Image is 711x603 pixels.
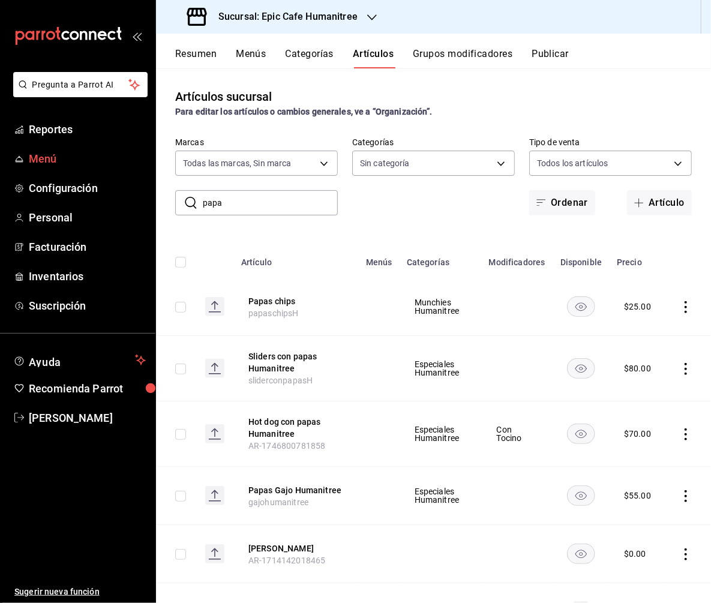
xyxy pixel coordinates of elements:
[13,72,148,97] button: Pregunta a Parrot AI
[680,548,692,560] button: actions
[529,139,692,147] label: Tipo de venta
[175,48,217,68] button: Resumen
[175,48,711,68] div: navigation tabs
[286,48,334,68] button: Categorías
[183,157,292,169] span: Todas las marcas, Sin marca
[32,79,129,91] span: Pregunta a Parrot AI
[29,410,146,426] span: [PERSON_NAME]
[567,296,595,317] button: availability-product
[497,425,538,442] span: Con Tocino
[624,301,651,313] div: $ 25.00
[624,362,651,374] div: $ 80.00
[209,10,358,24] h3: Sucursal: Epic Cafe Humanitree
[236,48,266,68] button: Menús
[248,441,325,451] span: AR-1746800781858
[532,48,569,68] button: Publicar
[529,190,595,215] button: Ordenar
[624,490,651,502] div: $ 55.00
[248,497,308,507] span: gajohumanitree
[29,239,146,255] span: Facturación
[400,239,482,278] th: Categorías
[29,380,146,397] span: Recomienda Parrot
[29,121,146,137] span: Reportes
[624,548,646,560] div: $ 0.00
[132,31,142,41] button: open_drawer_menu
[413,48,512,68] button: Grupos modificadores
[415,425,467,442] span: Especiales Humanitree
[680,363,692,375] button: actions
[352,139,515,147] label: Categorías
[29,209,146,226] span: Personal
[248,376,313,385] span: sliderconpapasH
[624,428,651,440] div: $ 70.00
[29,268,146,284] span: Inventarios
[248,416,344,440] button: edit-product-location
[29,151,146,167] span: Menú
[248,295,344,307] button: edit-product-location
[248,350,344,374] button: edit-product-location
[175,107,433,116] strong: Para editar los artículos o cambios generales, ve a “Organización”.
[29,180,146,196] span: Configuración
[567,485,595,506] button: availability-product
[415,487,467,504] span: Especiales Humanitree
[553,239,610,278] th: Disponible
[415,298,467,315] span: Munchies Humanitree
[482,239,553,278] th: Modificadores
[248,556,325,565] span: AR-1714142018465
[175,88,272,106] div: Artículos sucursal
[203,191,338,215] input: Buscar artículo
[537,157,608,169] span: Todos los artículos
[29,353,130,367] span: Ayuda
[359,239,400,278] th: Menús
[234,239,359,278] th: Artículo
[248,308,299,318] span: papaschipsH
[610,239,665,278] th: Precio
[627,190,692,215] button: Artículo
[8,87,148,100] a: Pregunta a Parrot AI
[680,301,692,313] button: actions
[680,428,692,440] button: actions
[353,48,394,68] button: Artículos
[360,157,410,169] span: Sin categoría
[567,544,595,564] button: availability-product
[567,358,595,379] button: availability-product
[14,586,146,598] span: Sugerir nueva función
[415,360,467,377] span: Especiales Humanitree
[680,490,692,502] button: actions
[248,542,344,554] button: edit-product-location
[567,424,595,444] button: availability-product
[175,139,338,147] label: Marcas
[29,298,146,314] span: Suscripción
[248,484,344,496] button: edit-product-location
